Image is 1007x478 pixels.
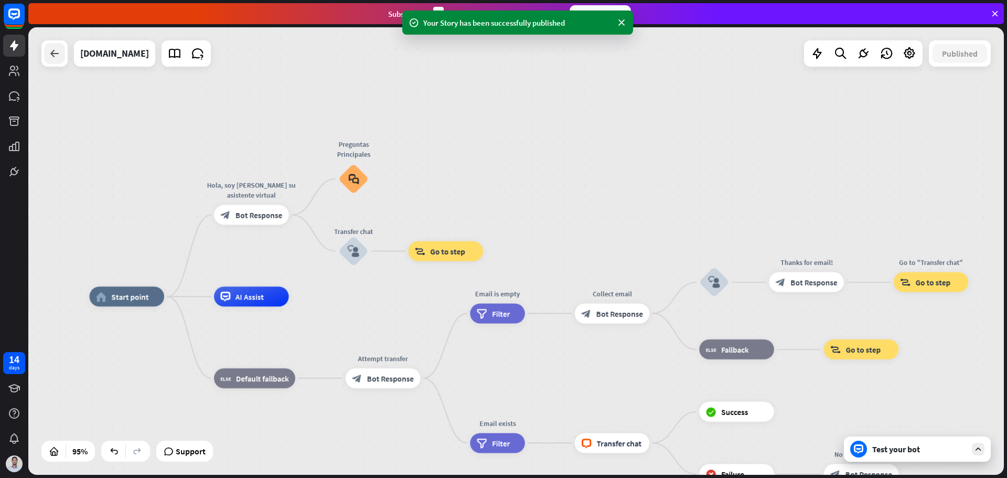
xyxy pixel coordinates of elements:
[776,277,786,287] i: block_bot_response
[846,345,881,355] span: Go to step
[567,289,657,299] div: Collect email
[916,277,951,287] span: Go to step
[570,5,631,22] div: Subscribe now
[415,246,425,256] i: block_goto
[220,210,230,220] i: block_bot_response
[338,353,428,363] div: Attempt transfer
[331,139,376,159] div: Preguntas Principales
[430,246,465,256] span: Go to step
[477,309,487,318] i: filter
[352,373,362,383] i: block_bot_response
[207,180,296,200] div: Hola, soy [PERSON_NAME] su asistente virtual
[9,364,19,371] div: days
[477,438,487,448] i: filter
[492,309,510,318] span: Filter
[708,276,720,288] i: block_user_input
[324,226,383,236] div: Transfer chat
[423,17,612,28] div: Your Story has been successfully published
[96,292,106,302] i: home_2
[69,443,91,460] div: 95%
[235,210,282,220] span: Bot Response
[817,449,906,459] div: No agents to chat.
[830,345,841,355] i: block_goto
[596,309,643,318] span: Bot Response
[721,345,748,355] span: Fallback
[886,257,976,267] div: Go to "Transfer chat"
[597,438,642,448] span: Transfer chat
[721,407,748,417] span: Success
[790,277,837,287] span: Bot Response
[367,373,414,383] span: Bot Response
[235,292,264,302] span: AI Assist
[872,444,967,454] div: Test your bot
[762,257,851,267] div: Thanks for email!
[220,373,231,383] i: block_fallback
[706,407,716,417] i: block_success
[9,355,19,364] div: 14
[900,277,910,287] i: block_goto
[236,373,289,383] span: Default fallback
[463,289,532,299] div: Email is empty
[3,352,25,374] a: 14 days
[706,345,716,355] i: block_fallback
[8,4,40,36] button: Open LiveChat chat widget
[463,418,532,428] div: Email exists
[388,7,561,21] div: Subscribe in days to get your first month for $1
[80,40,149,67] div: multifrio.com
[581,309,591,318] i: block_bot_response
[348,245,360,257] i: block_user_input
[933,44,987,63] button: Published
[492,438,510,448] span: Filter
[176,443,206,460] span: Support
[581,438,592,448] i: block_livechat
[433,7,444,21] div: 3
[111,292,148,302] span: Start point
[348,173,359,184] i: block_faq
